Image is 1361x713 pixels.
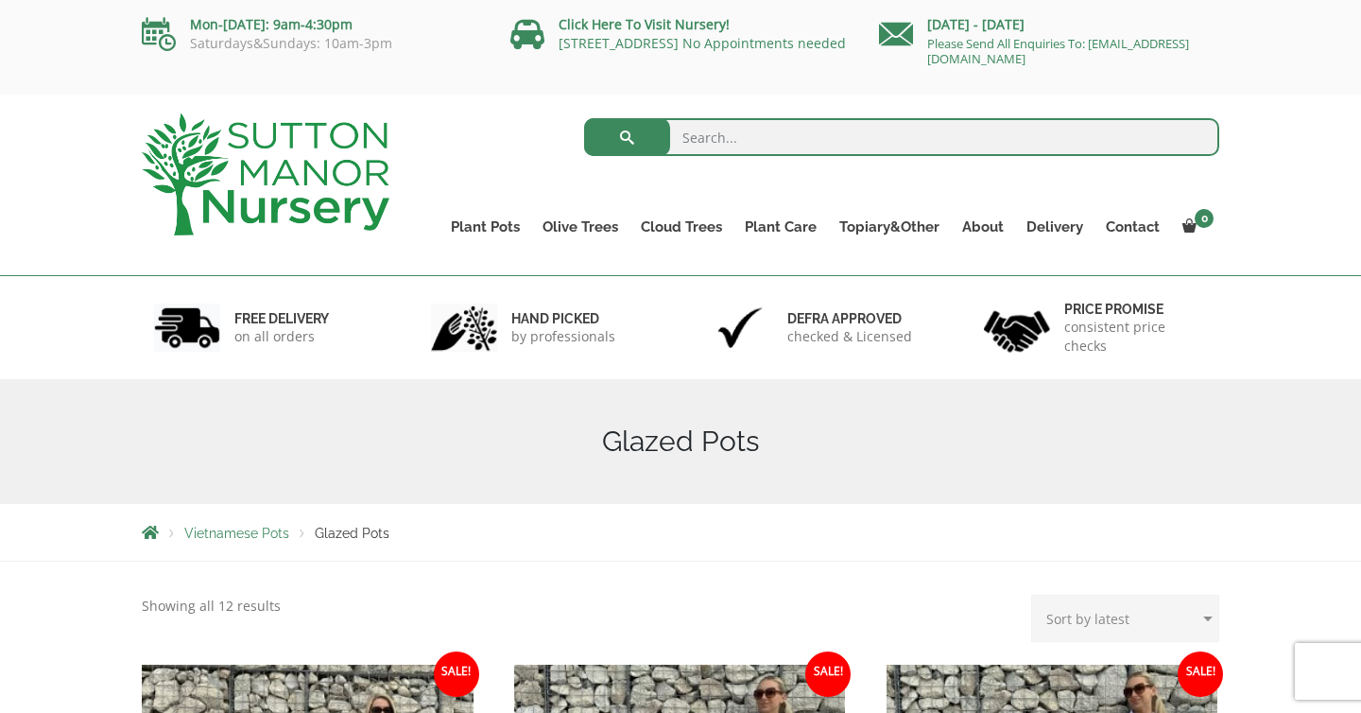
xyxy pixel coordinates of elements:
a: Contact [1094,214,1171,240]
a: Delivery [1015,214,1094,240]
a: Vietnamese Pots [184,526,289,541]
span: Sale! [434,652,479,697]
span: Sale! [1178,652,1223,697]
a: Click Here To Visit Nursery! [559,15,730,33]
h6: hand picked [511,310,615,327]
h6: Defra approved [787,310,912,327]
a: Plant Care [733,214,828,240]
p: Showing all 12 results [142,595,281,617]
p: [DATE] - [DATE] [879,13,1219,36]
img: 3.jpg [707,304,773,352]
img: 4.jpg [984,299,1050,356]
img: 1.jpg [154,304,220,352]
a: Please Send All Enquiries To: [EMAIL_ADDRESS][DOMAIN_NAME] [927,35,1189,67]
p: checked & Licensed [787,327,912,346]
select: Shop order [1031,595,1219,642]
a: Olive Trees [531,214,629,240]
p: consistent price checks [1064,318,1208,356]
h1: Glazed Pots [142,425,1219,459]
p: Mon-[DATE]: 9am-4:30pm [142,13,482,36]
a: Topiary&Other [828,214,951,240]
span: Sale! [805,652,851,697]
span: Glazed Pots [315,526,389,541]
a: About [951,214,1015,240]
h6: Price promise [1064,301,1208,318]
img: 2.jpg [431,304,497,352]
p: on all orders [234,327,329,346]
p: Saturdays&Sundays: 10am-3pm [142,36,482,51]
a: 0 [1171,214,1219,240]
p: by professionals [511,327,615,346]
a: Cloud Trees [629,214,733,240]
img: logo [142,113,389,235]
a: [STREET_ADDRESS] No Appointments needed [559,34,846,52]
a: Plant Pots [439,214,531,240]
h6: FREE DELIVERY [234,310,329,327]
input: Search... [584,118,1220,156]
span: 0 [1195,209,1214,228]
nav: Breadcrumbs [142,525,1219,540]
